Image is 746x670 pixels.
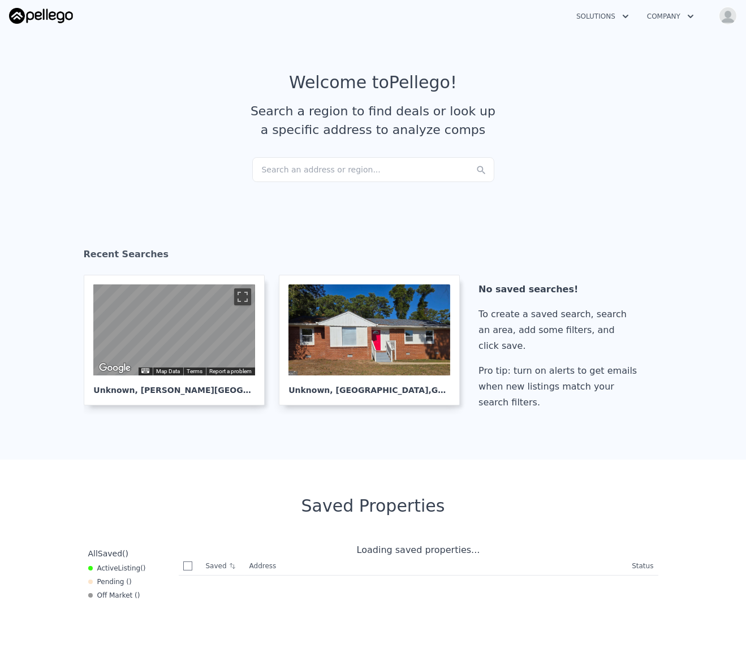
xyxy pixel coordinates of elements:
a: Report a problem [209,368,252,374]
span: Active ( ) [97,564,146,573]
div: Street View [93,284,255,375]
th: Address [245,557,628,576]
div: Search an address or region... [252,157,494,182]
div: Recent Searches [84,239,663,275]
div: No saved searches! [478,282,641,297]
a: Terms [187,368,202,374]
img: Google [96,361,133,375]
div: Unknown , [PERSON_NAME][GEOGRAPHIC_DATA] [93,375,255,396]
div: Search a region to find deals or look up a specific address to analyze comps [247,102,500,139]
button: Toggle fullscreen view [234,288,251,305]
span: Listing [118,564,141,572]
div: Map [93,284,255,375]
img: Pellego [9,8,73,24]
div: Pro tip: turn on alerts to get emails when new listings match your search filters. [478,363,641,410]
div: Unknown , [GEOGRAPHIC_DATA] [288,375,450,396]
a: Unknown, [GEOGRAPHIC_DATA],GA 30311 [279,275,469,405]
a: Open this area in Google Maps (opens a new window) [96,361,133,375]
button: Company [638,6,703,27]
a: Map Unknown, [PERSON_NAME][GEOGRAPHIC_DATA] [84,275,274,405]
img: avatar [719,7,737,25]
div: All ( ) [88,548,129,559]
span: Saved [98,549,122,558]
button: Solutions [567,6,638,27]
div: Loading saved properties... [179,543,658,557]
div: To create a saved search, search an area, add some filters, and click save. [478,306,641,354]
div: Welcome to Pellego ! [289,72,457,93]
button: Map Data [156,368,180,375]
th: Status [627,557,658,576]
span: , GA 30311 [429,386,475,395]
th: Saved [201,557,245,575]
div: Pending ( ) [88,577,132,586]
button: Keyboard shortcuts [141,368,149,373]
div: Off Market ( ) [88,591,140,600]
div: Saved Properties [84,496,663,516]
